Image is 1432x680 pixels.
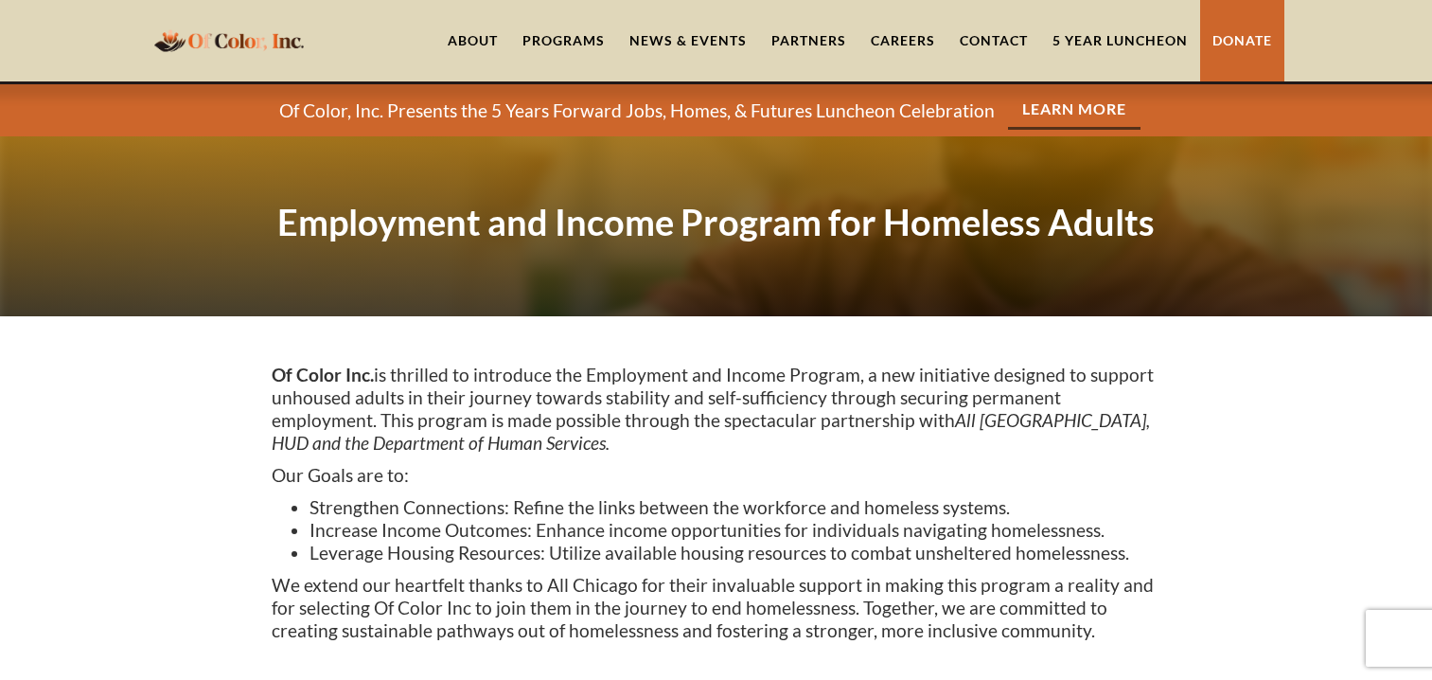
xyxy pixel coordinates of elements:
[309,496,1161,519] li: Strengthen Connections: Refine the links between the workforce and homeless systems.
[309,542,1161,564] li: Leverage Housing Resources: Utilize available housing resources to combat unsheltered homelessness.
[272,364,1161,455] p: is thrilled to introduce the Employment and Income Program, a new initiative designed to support ...
[1008,91,1140,130] a: Learn More
[277,200,1155,243] strong: Employment and Income Program for Homeless Adults
[272,409,1150,454] em: All [GEOGRAPHIC_DATA], HUD and the Department of Human Services.
[522,31,605,50] div: Programs
[272,574,1161,642] p: We extend our heartfelt thanks to All Chicago for their invaluable support in making this program...
[309,519,1161,542] li: Increase Income Outcomes: Enhance income opportunities for individuals navigating homelessness.
[279,99,995,122] p: Of Color, Inc. Presents the 5 Years Forward Jobs, Homes, & Futures Luncheon Celebration
[272,364,374,385] strong: Of Color Inc.
[272,464,1161,487] p: Our Goals are to:
[149,18,309,63] a: home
